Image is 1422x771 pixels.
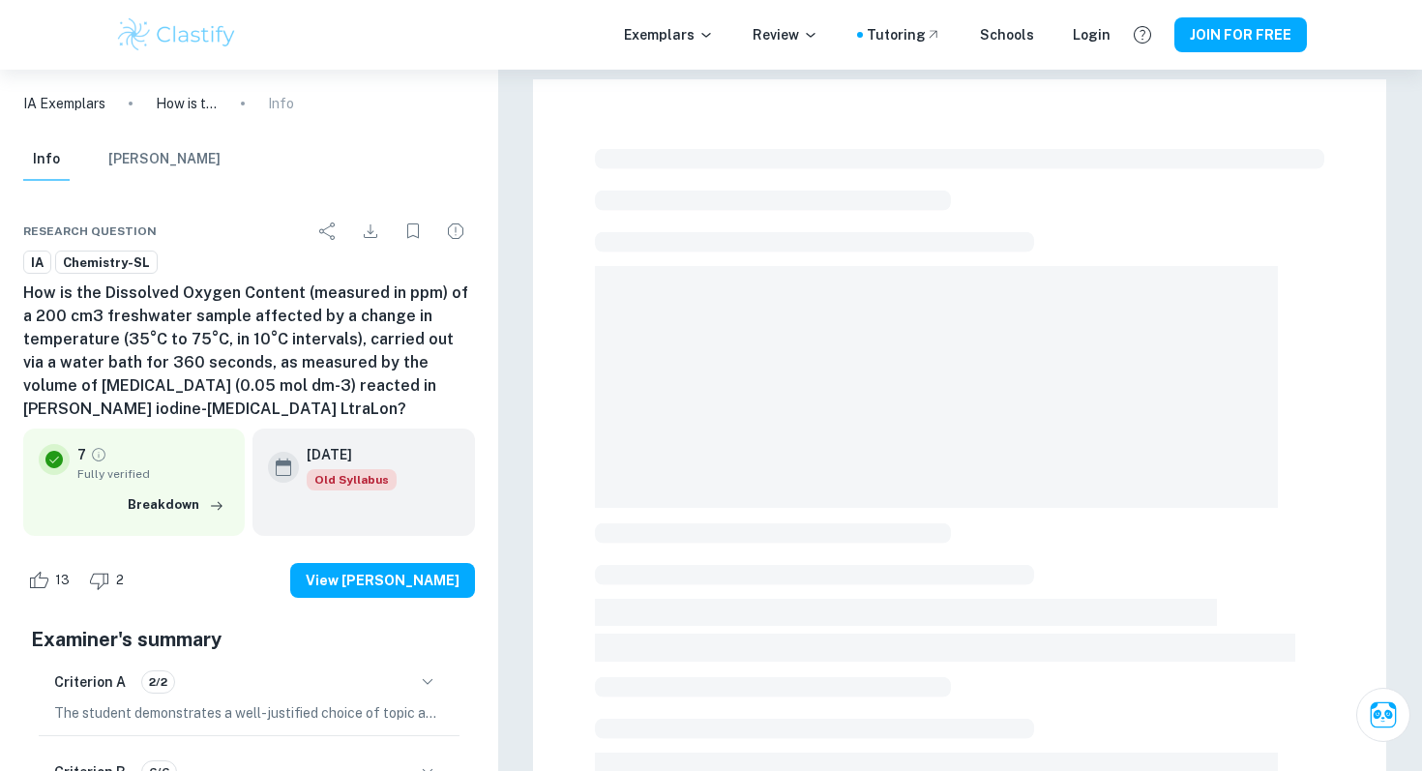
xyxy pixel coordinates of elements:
[624,24,714,45] p: Exemplars
[307,444,381,465] h6: [DATE]
[980,24,1034,45] a: Schools
[1356,688,1410,742] button: Ask Clai
[77,444,86,465] p: 7
[309,212,347,251] div: Share
[56,253,157,273] span: Chemistry-SL
[351,212,390,251] div: Download
[54,702,444,724] p: The student demonstrates a well-justified choice of topic and research question, highlighting bot...
[55,251,158,275] a: Chemistry-SL
[1174,17,1307,52] button: JOIN FOR FREE
[1126,18,1159,51] button: Help and Feedback
[394,212,432,251] div: Bookmark
[105,571,134,590] span: 2
[307,469,397,490] div: Starting from the May 2025 session, the Chemistry IA requirements have changed. It's OK to refer ...
[54,671,126,693] h6: Criterion A
[77,465,229,483] span: Fully verified
[24,253,50,273] span: IA
[23,565,80,596] div: Like
[23,251,51,275] a: IA
[142,673,174,691] span: 2/2
[436,212,475,251] div: Report issue
[307,469,397,490] span: Old Syllabus
[90,446,107,463] a: Grade fully verified
[753,24,818,45] p: Review
[23,138,70,181] button: Info
[23,93,105,114] a: IA Exemplars
[23,222,157,240] span: Research question
[23,282,475,421] h6: How is the Dissolved Oxygen Content (measured in ppm) of a 200 cm3 freshwater sample affected by ...
[290,563,475,598] button: View [PERSON_NAME]
[115,15,238,54] img: Clastify logo
[108,138,221,181] button: [PERSON_NAME]
[867,24,941,45] a: Tutoring
[44,571,80,590] span: 13
[31,625,467,654] h5: Examiner's summary
[156,93,218,114] p: How is the Dissolved Oxygen Content (measured in ppm) of a 200 cm3 freshwater sample affected by ...
[123,490,229,519] button: Breakdown
[84,565,134,596] div: Dislike
[268,93,294,114] p: Info
[1073,24,1111,45] a: Login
